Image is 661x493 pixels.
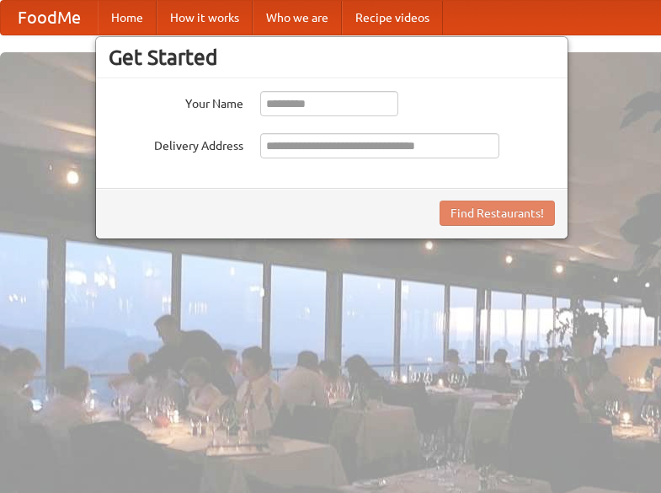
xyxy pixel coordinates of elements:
[440,201,555,226] button: Find Restaurants!
[342,1,443,35] a: Recipe videos
[109,133,243,154] label: Delivery Address
[98,1,157,35] a: Home
[253,1,342,35] a: Who we are
[109,45,555,70] h3: Get Started
[157,1,253,35] a: How it works
[109,91,243,112] label: Your Name
[1,1,98,35] a: FoodMe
